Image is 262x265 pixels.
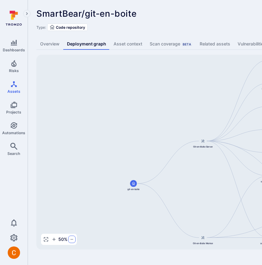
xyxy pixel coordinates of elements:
a: Asset context [110,38,146,50]
span: Risks [9,68,19,73]
div: Beta [181,42,192,47]
span: Automations [2,130,25,135]
span: Dashboards [3,48,25,52]
span: Type: [36,25,46,30]
a: Related assets [196,38,234,50]
div: Camilo Rivera [8,246,20,259]
span: Git-en-Boite Server [193,145,213,148]
span: Search [7,151,20,156]
button: Expand navigation menu [23,10,31,17]
div: Scan coverage [150,41,192,47]
a: Deployment graph [63,38,110,50]
span: Assets [7,89,20,94]
span: Git-en-Boite Worker [193,241,213,245]
a: Overview [36,38,63,50]
span: 50 % [58,236,68,242]
span: SmartBear/git-en-boite [36,8,136,19]
span: Code repository [56,25,85,30]
i: Expand navigation menu [25,11,29,16]
span: Projects [6,110,21,114]
img: ACg8ocJuq_DPPTkXyD9OlTnVLvDrpObecjcADscmEHLMiTyEnTELew=s96-c [8,246,20,259]
span: git-en-boite [127,187,139,190]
